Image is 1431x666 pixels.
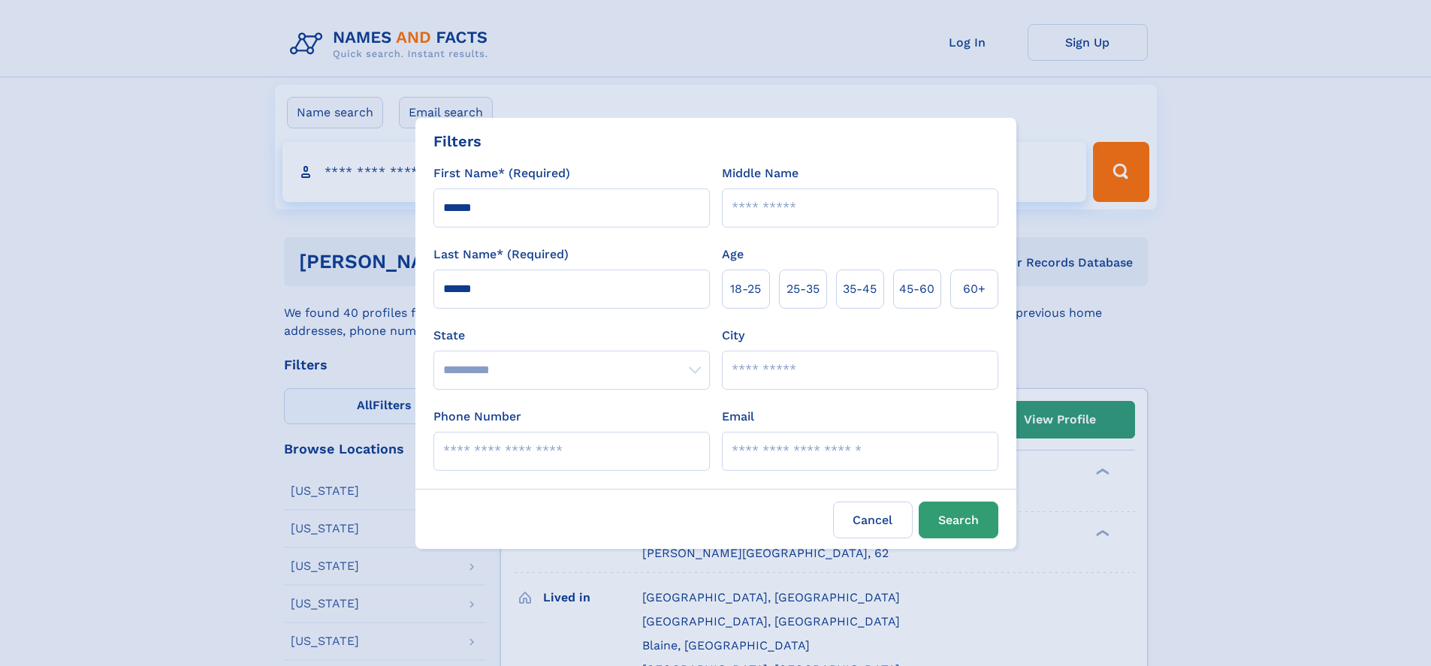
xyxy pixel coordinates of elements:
[433,130,482,152] div: Filters
[722,408,754,426] label: Email
[843,280,877,298] span: 35‑45
[730,280,761,298] span: 18‑25
[963,280,986,298] span: 60+
[433,164,570,182] label: First Name* (Required)
[786,280,820,298] span: 25‑35
[899,280,934,298] span: 45‑60
[722,164,799,182] label: Middle Name
[433,246,569,264] label: Last Name* (Required)
[722,327,744,345] label: City
[433,408,521,426] label: Phone Number
[919,502,998,538] button: Search
[433,327,710,345] label: State
[722,246,744,264] label: Age
[833,502,913,538] label: Cancel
